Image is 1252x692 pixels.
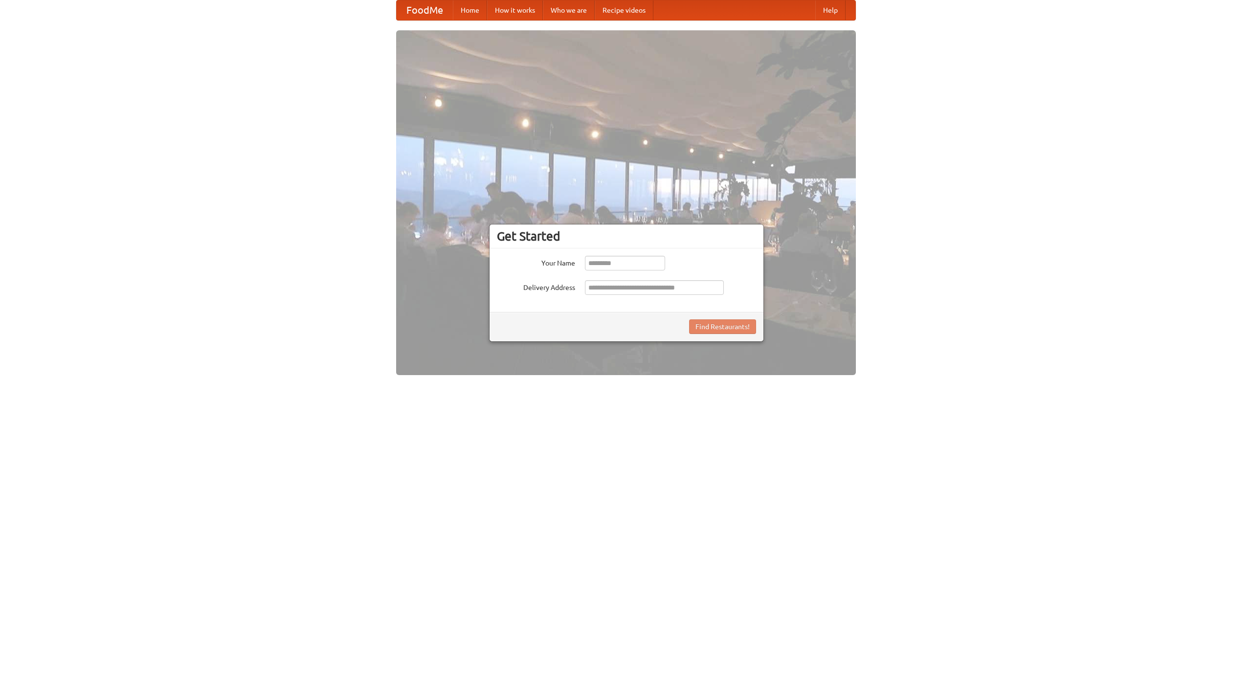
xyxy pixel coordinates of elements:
a: FoodMe [397,0,453,20]
label: Your Name [497,256,575,268]
h3: Get Started [497,229,756,244]
a: How it works [487,0,543,20]
label: Delivery Address [497,280,575,292]
button: Find Restaurants! [689,319,756,334]
a: Home [453,0,487,20]
a: Who we are [543,0,595,20]
a: Help [815,0,846,20]
a: Recipe videos [595,0,653,20]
